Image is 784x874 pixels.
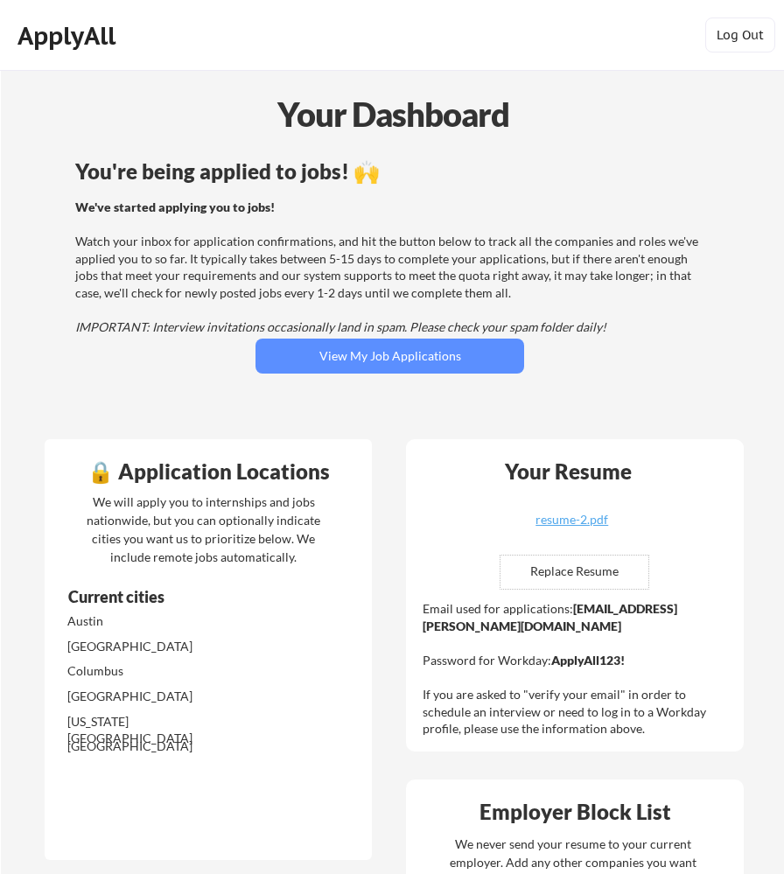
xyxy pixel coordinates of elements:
div: You're being applied to jobs! 🙌 [75,161,704,182]
div: Current cities [68,589,304,605]
button: View My Job Applications [255,339,524,374]
div: Your Resume [482,461,655,482]
div: [GEOGRAPHIC_DATA] [67,738,252,755]
button: Log Out [705,17,775,52]
strong: [EMAIL_ADDRESS][PERSON_NAME][DOMAIN_NAME] [423,601,677,633]
div: We will apply you to internships and jobs nationwide, but you can optionally indicate cities you ... [83,493,324,566]
strong: ApplyAll123! [551,653,625,668]
div: resume-2.pdf [468,514,676,526]
div: [GEOGRAPHIC_DATA] [67,638,252,655]
div: [US_STATE][GEOGRAPHIC_DATA] [67,713,252,747]
div: [GEOGRAPHIC_DATA] [67,688,252,705]
div: 🔒 Application Locations [45,461,371,482]
div: Employer Block List [413,801,738,822]
div: Austin [67,612,252,630]
div: Email used for applications: Password for Workday: If you are asked to "verify your email" in ord... [423,600,731,738]
div: ApplyAll [17,21,121,51]
a: resume-2.pdf [468,514,676,541]
div: Columbus [67,662,252,680]
div: Your Dashboard [2,89,784,139]
div: Watch your inbox for application confirmations, and hit the button below to track all the compani... [75,199,699,336]
strong: We've started applying you to jobs! [75,199,275,214]
em: IMPORTANT: Interview invitations occasionally land in spam. Please check your spam folder daily! [75,319,606,334]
